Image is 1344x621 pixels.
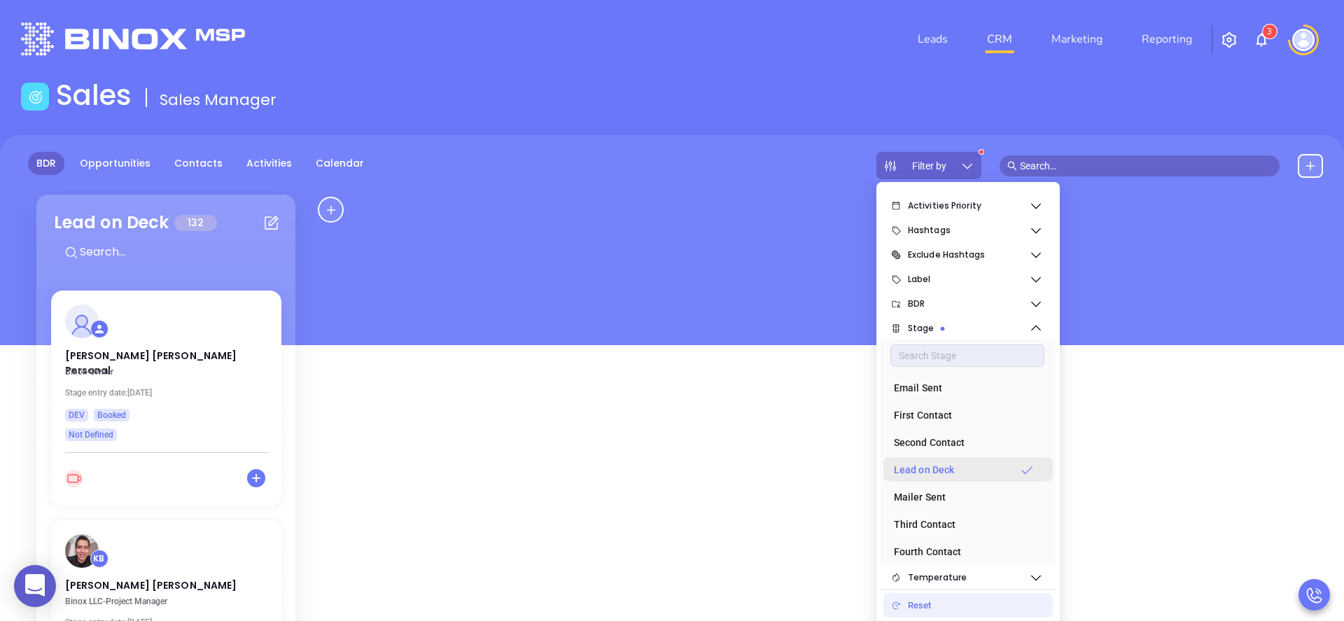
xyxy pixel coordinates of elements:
[21,22,245,55] img: logo
[1136,25,1198,53] a: Reporting
[981,25,1018,53] a: CRM
[160,89,276,111] span: Sales Manager
[908,592,1042,620] div: Reset
[1263,25,1277,39] sup: 3
[1292,29,1315,51] img: user
[1046,25,1108,53] a: Marketing
[912,161,946,171] span: Filter by
[908,192,1029,220] span: Activities Priority
[28,152,64,175] a: BDR
[908,265,1029,293] span: Label
[894,456,1034,484] div: Lead on Deck
[65,367,275,377] p: Binox - Owner
[51,291,281,441] a: profile [PERSON_NAME] [PERSON_NAME] Personal Binox-OwnerStage entry date:[DATE]DEVBookedNot Defined
[69,427,113,442] span: Not Defined
[65,305,99,338] img: profile
[890,344,1044,367] input: Search Stage
[912,25,953,53] a: Leads
[174,215,217,231] span: 132
[65,596,275,606] p: Binox LLC - Project Manager
[894,483,1034,511] div: Mailer Sent
[78,243,288,261] input: Search...
[1007,161,1017,171] span: search
[1221,32,1238,48] img: iconSetting
[71,152,159,175] a: Opportunities
[166,152,231,175] a: Contacts
[65,534,99,568] img: profile
[908,216,1029,244] span: Hashtags
[894,374,1034,402] div: Email Sent
[1267,27,1272,36] span: 3
[908,290,1029,318] span: BDR
[307,152,372,175] a: Calendar
[908,314,1029,342] span: Stage
[97,407,126,423] span: Booked
[908,564,1029,592] span: Temperature
[65,578,267,585] p: [PERSON_NAME] [PERSON_NAME]
[1020,158,1272,174] input: Search…
[1253,32,1270,48] img: iconNotification
[238,152,300,175] a: Activities
[894,401,1034,429] div: First Contact
[894,510,1034,538] div: Third Contact
[54,210,169,235] div: Lead on Deck
[894,538,1034,566] div: Fourth Contact
[69,407,85,423] span: DEV
[65,388,275,398] p: Mon 5/12/2025
[908,241,1029,269] span: Exclude Hashtags
[65,349,267,356] p: [PERSON_NAME] [PERSON_NAME] Personal
[894,428,1034,456] div: Second Contact
[90,550,108,568] div: Kevin Barrientos
[56,78,132,112] h1: Sales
